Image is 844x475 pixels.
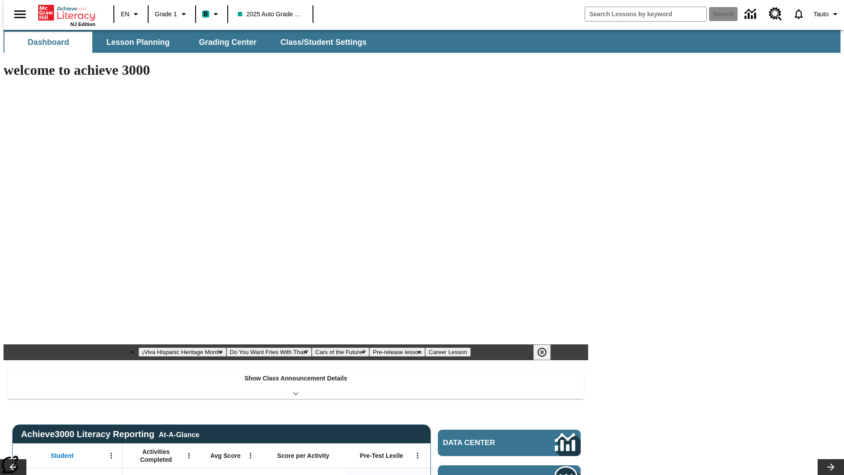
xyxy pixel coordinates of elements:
[38,4,95,22] a: Home
[94,32,182,53] button: Lesson Planning
[199,6,225,22] button: Boost Class color is teal. Change class color
[764,2,787,26] a: Resource Center, Will open in new tab
[4,32,92,53] button: Dashboard
[277,452,330,460] span: Score per Activity
[360,452,404,460] span: Pre-Test Lexile
[585,7,706,21] input: search field
[273,32,374,53] button: Class/Student Settings
[739,2,764,26] a: Data Center
[4,30,840,53] div: SubNavbar
[533,344,551,360] button: Pause
[38,3,95,27] div: Home
[117,6,145,22] button: Language: EN, Select a language
[244,374,347,383] p: Show Class Announcement Details
[238,10,303,19] span: 2025 Auto Grade 1 A
[4,32,375,53] div: SubNavbar
[4,62,588,78] h1: welcome to achieve 3000
[151,6,193,22] button: Grade: Grade 1, Select a grade
[210,452,240,460] span: Avg Score
[138,347,226,357] button: Slide 1 ¡Viva Hispanic Heritage Month!
[369,347,425,357] button: Slide 4 Pre-release lesson
[226,347,312,357] button: Slide 2 Do You Want Fries With That?
[159,429,199,439] div: At-A-Glance
[155,10,177,19] span: Grade 1
[787,3,810,26] a: Notifications
[425,347,470,357] button: Slide 5 Career Lesson
[312,347,369,357] button: Slide 3 Cars of the Future?
[182,449,196,462] button: Open Menu
[21,429,200,439] span: Achieve3000 Literacy Reporting
[105,449,118,462] button: Open Menu
[204,8,208,19] span: B
[810,6,844,22] button: Profile/Settings
[443,438,525,447] span: Data Center
[411,449,424,462] button: Open Menu
[51,452,73,460] span: Student
[184,32,272,53] button: Grading Center
[244,449,257,462] button: Open Menu
[533,344,560,360] div: Pause
[7,1,33,27] button: Open side menu
[8,369,584,399] div: Show Class Announcement Details
[438,430,581,456] a: Data Center
[814,10,829,19] span: Tauto
[70,22,95,27] span: NJ Edition
[121,10,129,19] span: EN
[818,459,844,475] button: Lesson carousel, Next
[127,448,185,464] span: Activities Completed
